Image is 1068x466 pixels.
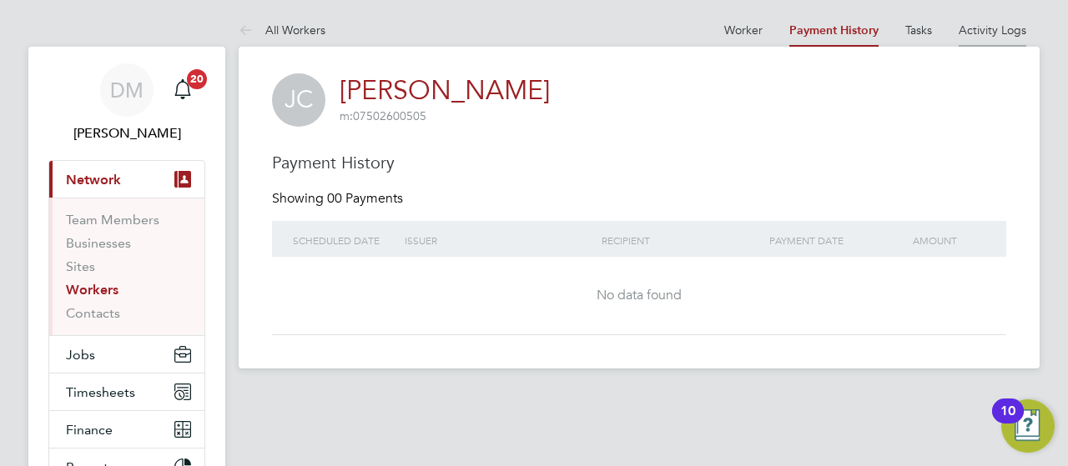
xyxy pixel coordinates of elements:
div: No data found [289,287,990,304]
span: 20 [187,69,207,89]
button: Timesheets [49,373,204,410]
span: 07502600505 [340,108,426,123]
div: Payment date [765,221,877,259]
div: Issuer [400,221,597,259]
a: 20 [166,63,199,117]
button: Network [49,161,204,198]
div: Recipient [597,221,766,259]
a: Contacts [66,305,120,321]
a: DM[PERSON_NAME] [48,63,205,143]
h3: Payment History [272,152,1006,173]
span: 00 Payments [327,190,403,207]
a: Businesses [66,235,131,251]
span: Timesheets [66,384,135,400]
span: Danielle Murphy [48,123,205,143]
div: 10 [1000,411,1015,433]
button: Jobs [49,336,204,373]
a: Workers [66,282,118,298]
span: Finance [66,422,113,438]
div: Network [49,198,204,335]
a: Team Members [66,212,159,228]
span: JC [272,73,325,127]
a: All Workers [239,23,325,38]
a: Activity Logs [959,23,1026,38]
span: Network [66,172,121,188]
div: Amount [878,221,962,259]
a: [PERSON_NAME] [340,74,550,107]
span: m: [340,108,353,123]
div: Showing [272,190,406,208]
span: Jobs [66,347,95,363]
span: Scheduled date [293,233,380,247]
a: Sites [66,258,95,274]
a: Payment History [789,23,879,38]
button: Finance [49,411,204,448]
span: DM [110,79,144,101]
a: Tasks [905,23,932,38]
button: Open Resource Center, 10 new notifications [1001,399,1055,453]
a: Worker [724,23,763,38]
